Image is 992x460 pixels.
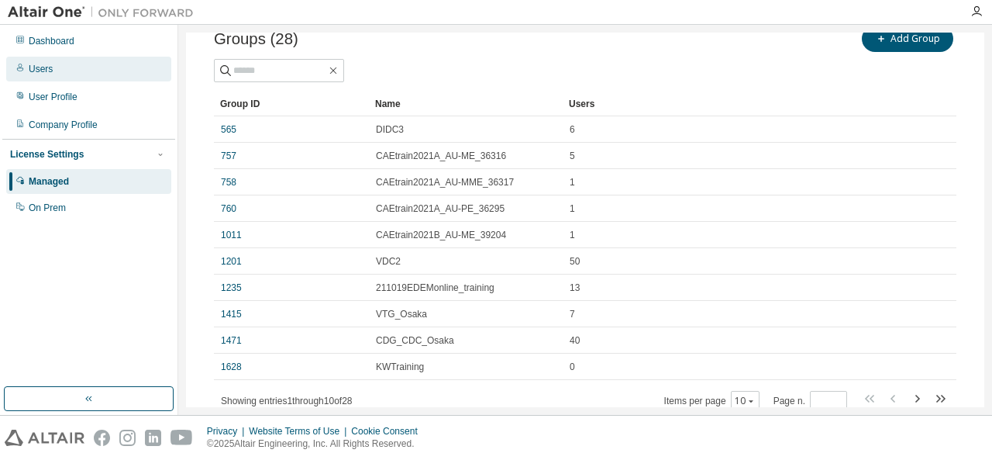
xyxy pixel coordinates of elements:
a: 1471 [221,334,242,347]
a: 757 [221,150,236,162]
span: CAEtrain2021A_AU-ME_36316 [376,150,506,162]
div: Name [375,92,556,116]
div: Users [569,92,905,116]
div: License Settings [10,148,84,161]
span: DIDC3 [376,123,404,136]
span: 1 [570,176,575,188]
a: 1628 [221,361,242,373]
div: On Prem [29,202,66,214]
a: 760 [221,202,236,215]
div: Managed [29,175,69,188]
img: linkedin.svg [145,430,161,446]
a: 565 [221,123,236,136]
a: 1011 [221,229,242,241]
span: 0 [570,361,575,373]
span: Items per page [664,391,759,411]
span: Showing entries 1 through 10 of 28 [221,396,353,406]
span: 40 [570,334,580,347]
div: Users [29,63,53,75]
img: altair_logo.svg [5,430,84,446]
a: 1415 [221,308,242,320]
span: Groups (28) [214,30,298,48]
span: CAEtrain2021A_AU-PE_36295 [376,202,505,215]
div: User Profile [29,91,77,103]
span: Page n. [773,391,847,411]
div: Company Profile [29,119,98,131]
img: facebook.svg [94,430,110,446]
div: Dashboard [29,35,74,47]
a: 1235 [221,282,242,294]
span: KWTraining [376,361,424,373]
img: Altair One [8,5,201,20]
div: Website Terms of Use [249,425,351,438]
img: youtube.svg [170,430,193,446]
span: VTG_Osaka [376,308,427,320]
div: Cookie Consent [351,425,426,438]
span: 6 [570,123,575,136]
span: 211019EDEMonline_training [376,282,494,294]
img: instagram.svg [119,430,136,446]
button: Add Group [862,26,953,52]
span: CAEtrain2021A_AU-MME_36317 [376,176,514,188]
span: VDC2 [376,255,401,268]
span: 7 [570,308,575,320]
div: Privacy [207,425,249,438]
div: Group ID [220,92,363,116]
a: 758 [221,176,236,188]
span: 1 [570,229,575,241]
a: 1201 [221,255,242,268]
span: 50 [570,255,580,268]
span: 13 [570,282,580,294]
p: © 2025 Altair Engineering, Inc. All Rights Reserved. [207,438,427,451]
span: CDG_CDC_Osaka [376,334,454,347]
span: 5 [570,150,575,162]
span: CAEtrain2021B_AU-ME_39204 [376,229,506,241]
span: 1 [570,202,575,215]
button: 10 [735,395,756,407]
